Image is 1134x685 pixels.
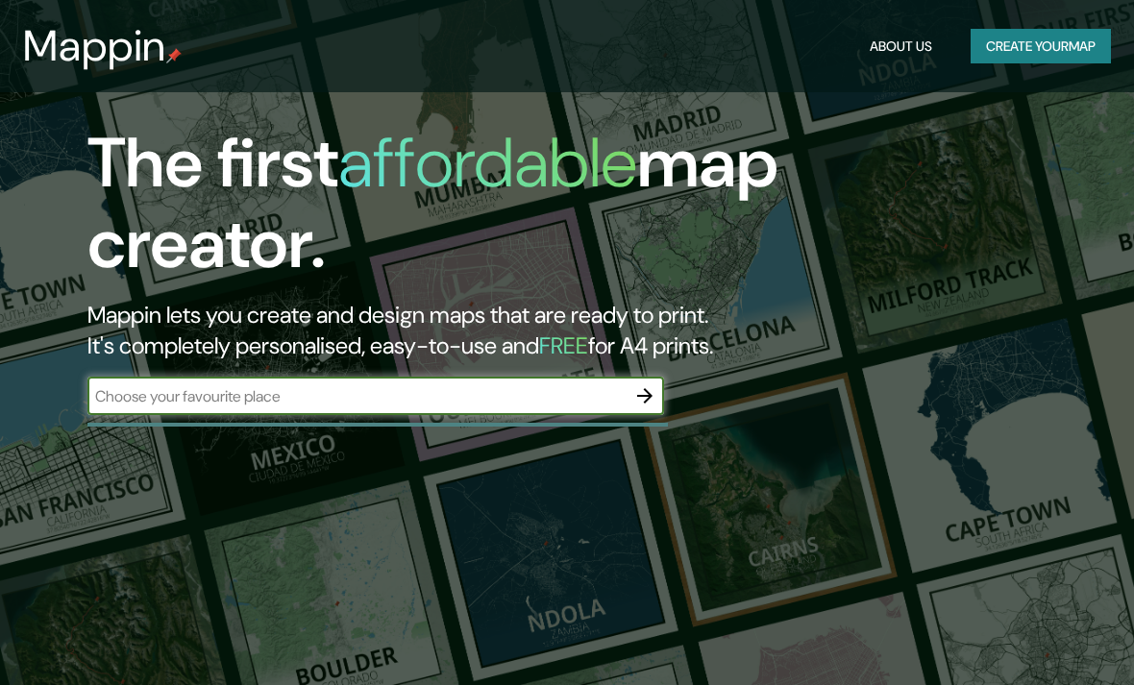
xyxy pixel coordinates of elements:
h3: Mappin [23,21,166,71]
img: mappin-pin [166,48,182,63]
button: About Us [862,29,940,64]
h1: The first map creator. [87,123,995,300]
h2: Mappin lets you create and design maps that are ready to print. It's completely personalised, eas... [87,300,995,361]
iframe: Help widget launcher [963,610,1113,664]
h1: affordable [338,118,637,208]
button: Create yourmap [971,29,1111,64]
h5: FREE [539,330,588,360]
input: Choose your favourite place [87,385,626,407]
